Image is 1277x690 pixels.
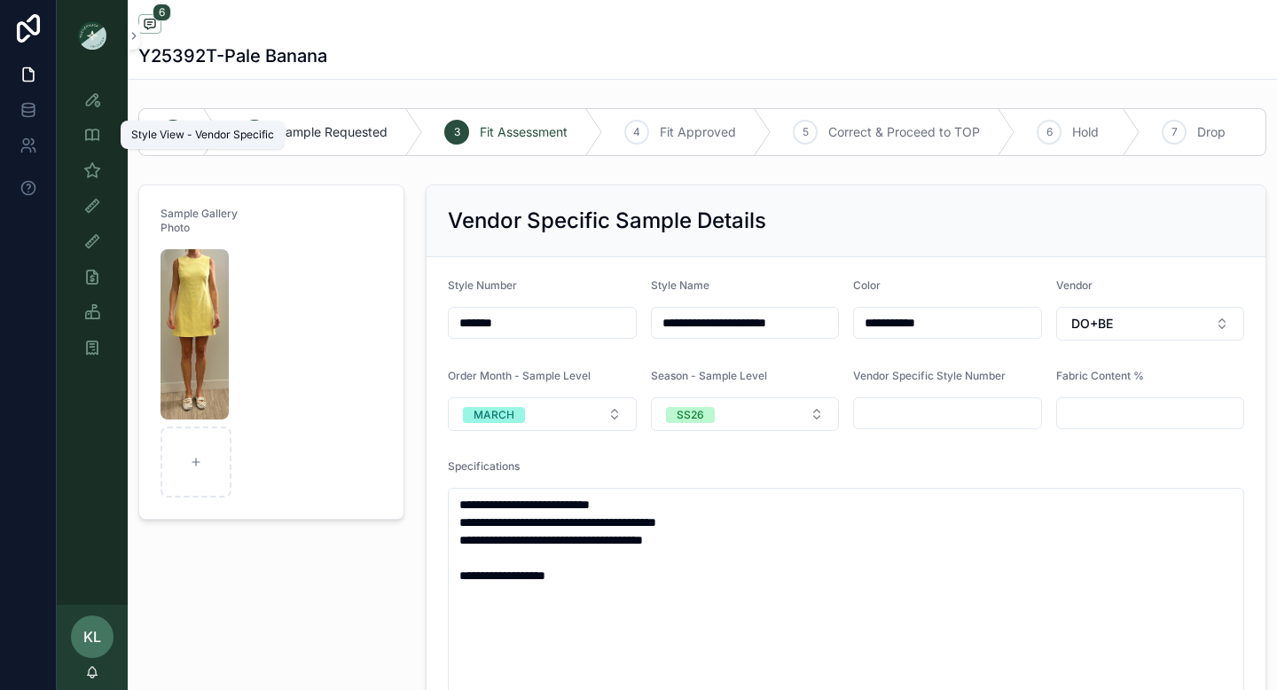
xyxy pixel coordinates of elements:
button: Select Button [651,397,840,431]
span: Fit Approved [660,123,736,141]
span: Correct & Proceed to TOP [828,123,980,141]
h1: Y25392T-Pale Banana [138,43,327,68]
span: Vendor Specific Style Number [853,369,1006,382]
div: SS26 [677,407,704,423]
span: KL [83,626,101,647]
img: Screenshot-2025-09-09-at-1.48.30-PM.png [161,249,229,419]
span: Hold [1072,123,1099,141]
span: 6 [1046,125,1053,139]
span: Vendor [1056,278,1093,292]
span: Sample Requested [278,123,388,141]
span: Specifications [448,459,520,473]
span: 4 [633,125,640,139]
span: Fit Assessment [480,123,568,141]
span: Color [853,278,881,292]
h2: Vendor Specific Sample Details [448,207,766,235]
span: Drop [1197,123,1226,141]
span: Style Number [448,278,517,292]
img: App logo [78,21,106,50]
span: Style Name [651,278,709,292]
div: MARCH [474,407,514,423]
div: Style View - Vendor Specific [131,128,274,142]
span: 7 [1171,125,1178,139]
span: DO+BE [1071,315,1113,333]
span: 5 [803,125,809,139]
button: Select Button [448,397,637,431]
span: Order Month - Sample Level [448,369,591,382]
span: 3 [454,125,460,139]
div: scrollable content [57,71,128,387]
button: 6 [138,14,161,36]
button: Select Button [1056,307,1245,341]
span: Season - Sample Level [651,369,767,382]
span: Sample Gallery Photo [161,207,238,234]
span: Fabric Content % [1056,369,1144,382]
span: 6 [153,4,171,21]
